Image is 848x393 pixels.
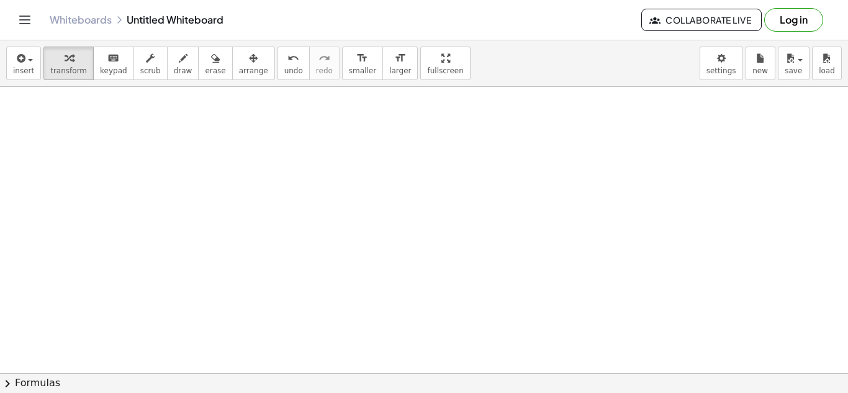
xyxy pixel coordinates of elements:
[356,51,368,66] i: format_size
[382,47,418,80] button: format_sizelarger
[50,66,87,75] span: transform
[43,47,94,80] button: transform
[284,66,303,75] span: undo
[174,66,192,75] span: draw
[652,14,751,25] span: Collaborate Live
[785,66,802,75] span: save
[6,47,41,80] button: insert
[100,66,127,75] span: keypad
[394,51,406,66] i: format_size
[107,51,119,66] i: keyboard
[819,66,835,75] span: load
[420,47,470,80] button: fullscreen
[277,47,310,80] button: undoundo
[316,66,333,75] span: redo
[746,47,775,80] button: new
[15,10,35,30] button: Toggle navigation
[764,8,823,32] button: Log in
[309,47,340,80] button: redoredo
[13,66,34,75] span: insert
[85,115,333,302] iframe: ultra rumble but this character is genuinely broken…
[239,66,268,75] span: arrange
[198,47,232,80] button: erase
[812,47,842,80] button: load
[349,66,376,75] span: smaller
[752,66,768,75] span: new
[232,47,275,80] button: arrange
[427,66,463,75] span: fullscreen
[205,66,225,75] span: erase
[50,14,112,26] a: Whiteboards
[140,66,161,75] span: scrub
[342,47,383,80] button: format_sizesmaller
[418,115,667,302] iframe: The NEW Assault Endeavor is A DEMON In My Hero Ultra Rumble
[287,51,299,66] i: undo
[706,66,736,75] span: settings
[389,66,411,75] span: larger
[641,9,762,31] button: Collaborate Live
[778,47,810,80] button: save
[318,51,330,66] i: redo
[167,47,199,80] button: draw
[133,47,168,80] button: scrub
[93,47,134,80] button: keyboardkeypad
[700,47,743,80] button: settings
